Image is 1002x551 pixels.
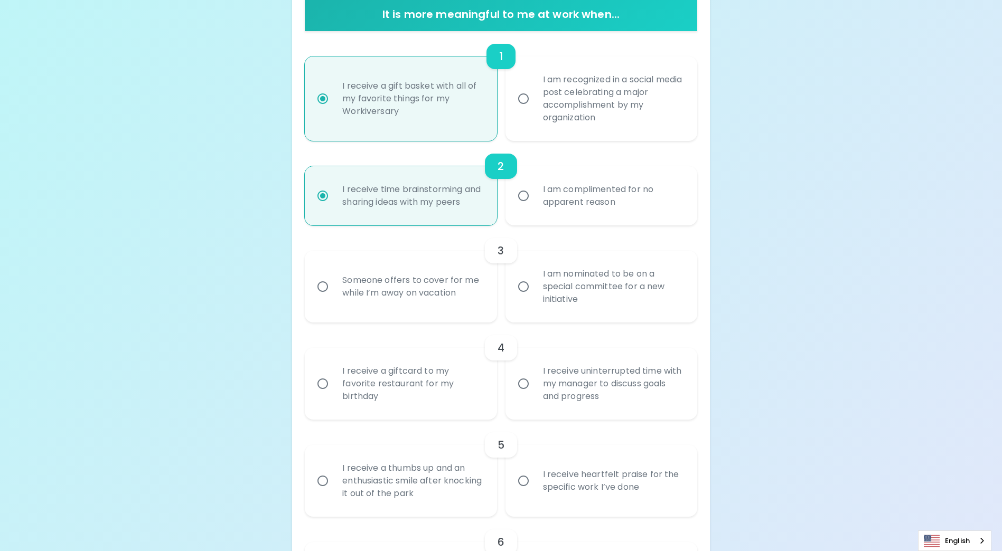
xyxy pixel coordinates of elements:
[498,436,504,453] h6: 5
[334,67,491,130] div: I receive a gift basket with all of my favorite things for my Workiversary
[309,6,692,23] h6: It is more meaningful to me at work when...
[305,141,697,225] div: choice-group-check
[498,242,504,259] h6: 3
[535,455,691,506] div: I receive heartfelt praise for the specific work I’ve done
[334,261,491,312] div: Someone offers to cover for me while I’m away on vacation
[498,534,504,550] h6: 6
[535,255,691,318] div: I am nominated to be on a special committee for a new initiative
[919,531,991,550] a: English
[535,352,691,415] div: I receive uninterrupted time with my manager to discuss goals and progress
[334,449,491,512] div: I receive a thumbs up and an enthusiastic smile after knocking it out of the park
[918,530,991,551] div: Language
[305,420,697,517] div: choice-group-check
[499,48,503,65] h6: 1
[498,339,504,356] h6: 4
[334,352,491,415] div: I receive a giftcard to my favorite restaurant for my birthday
[305,31,697,141] div: choice-group-check
[535,61,691,137] div: I am recognized in a social media post celebrating a major accomplishment by my organization
[305,225,697,322] div: choice-group-check
[918,530,991,551] aside: Language selected: English
[535,170,691,221] div: I am complimented for no apparent reason
[334,170,491,221] div: I receive time brainstorming and sharing ideas with my peers
[305,322,697,420] div: choice-group-check
[498,158,504,175] h6: 2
